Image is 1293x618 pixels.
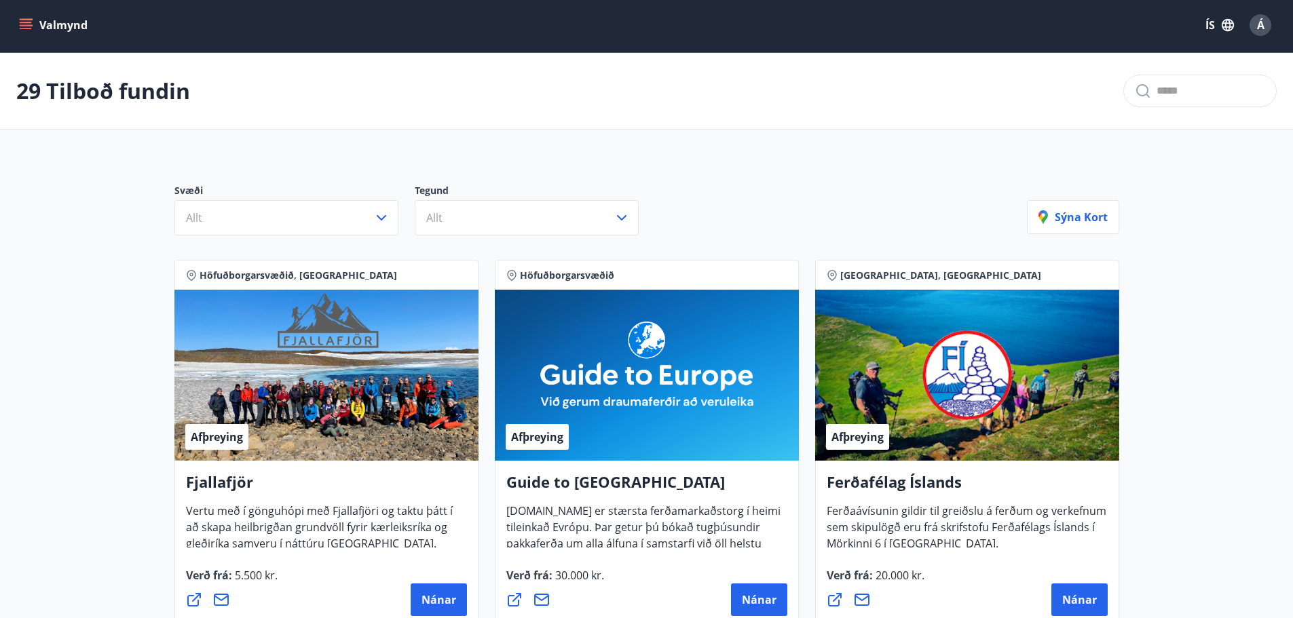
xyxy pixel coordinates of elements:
span: Nánar [421,592,456,607]
p: Sýna kort [1038,210,1108,225]
span: Allt [426,210,443,225]
span: Nánar [1062,592,1097,607]
button: Sýna kort [1027,200,1119,234]
button: Allt [174,200,398,235]
h4: Guide to [GEOGRAPHIC_DATA] [506,471,787,503]
span: Verð frá : [186,568,278,594]
button: Nánar [1051,583,1108,616]
p: Tegund [415,184,655,200]
button: ÍS [1198,13,1241,37]
span: [DOMAIN_NAME] er stærsta ferðamarkaðstorg í heimi tileinkað Evrópu. Þar getur þú bókað tugþúsundi... [506,503,781,594]
span: Nánar [742,592,776,607]
span: [GEOGRAPHIC_DATA], [GEOGRAPHIC_DATA] [840,269,1041,282]
button: menu [16,13,93,37]
button: Á [1244,9,1277,41]
h4: Fjallafjör [186,471,467,503]
span: Afþreying [511,429,563,444]
span: 20.000 kr. [873,568,924,583]
p: Svæði [174,184,415,200]
span: Á [1257,18,1264,33]
h4: Ferðafélag Íslands [827,471,1108,503]
span: Verð frá : [506,568,604,594]
span: Afþreying [191,429,243,444]
span: Verð frá : [827,568,924,594]
button: Allt [415,200,639,235]
span: 5.500 kr. [232,568,278,583]
span: Höfuðborgarsvæðið [520,269,614,282]
span: Allt [186,210,202,225]
span: 30.000 kr. [552,568,604,583]
button: Nánar [411,583,467,616]
span: Vertu með í gönguhópi með Fjallafjöri og taktu þátt í að skapa heilbrigðan grundvöll fyrir kærlei... [186,503,453,562]
span: Höfuðborgarsvæðið, [GEOGRAPHIC_DATA] [200,269,397,282]
span: Afþreying [831,429,884,444]
button: Nánar [731,583,787,616]
span: Ferðaávísunin gildir til greiðslu á ferðum og verkefnum sem skipulögð eru frá skrifstofu Ferðafél... [827,503,1106,562]
p: 29 Tilboð fundin [16,76,190,106]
